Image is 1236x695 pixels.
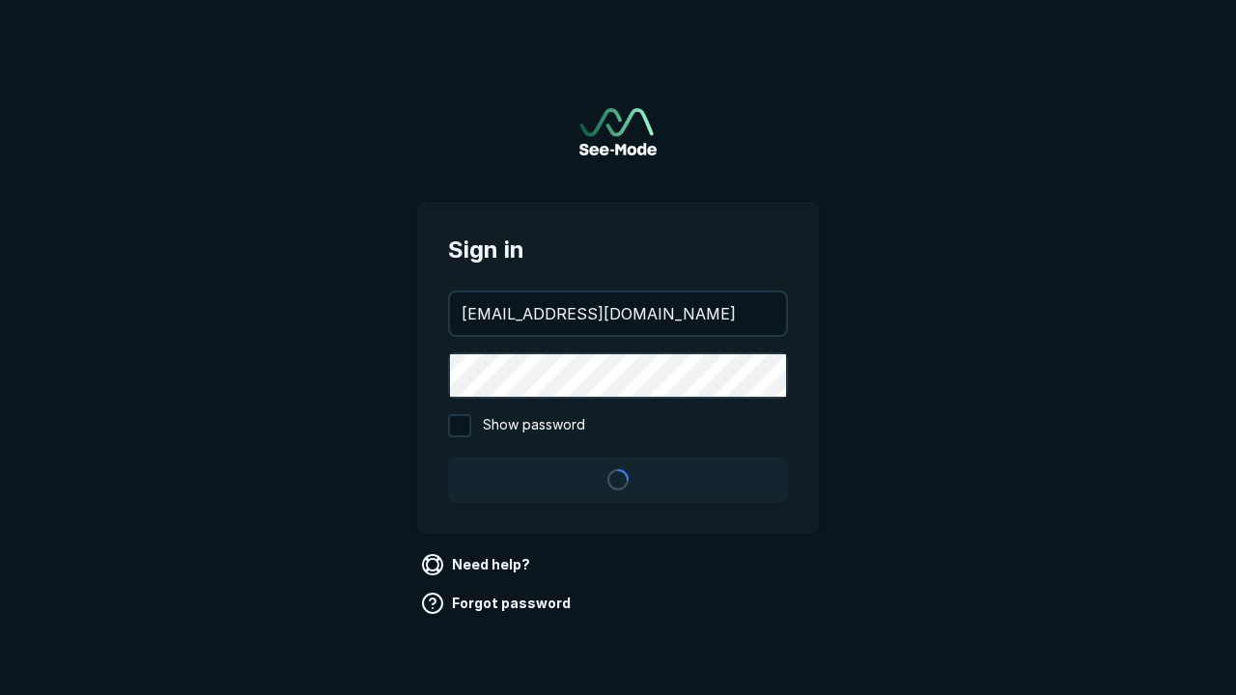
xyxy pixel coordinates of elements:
a: Go to sign in [579,108,657,155]
a: Forgot password [417,588,578,619]
span: Show password [483,414,585,437]
a: Need help? [417,549,538,580]
input: your@email.com [450,292,786,335]
span: Sign in [448,233,788,267]
img: See-Mode Logo [579,108,657,155]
